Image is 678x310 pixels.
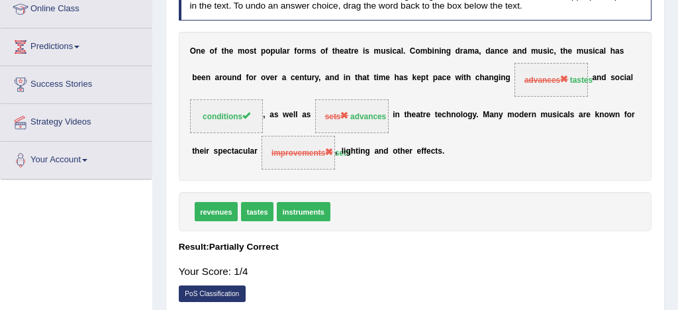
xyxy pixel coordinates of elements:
[632,109,635,119] b: r
[291,73,295,82] b: c
[446,73,451,82] b: e
[360,146,365,156] b: n
[344,73,346,82] b: i
[599,46,604,56] b: a
[399,73,404,82] b: a
[238,146,243,156] b: c
[218,146,222,156] b: p
[346,146,350,156] b: g
[489,73,493,82] b: n
[196,46,201,56] b: n
[524,76,568,85] span: advances
[570,76,593,85] strong: tastes
[346,73,350,82] b: n
[403,73,408,82] b: s
[315,73,318,82] b: y
[261,73,266,82] b: o
[485,46,490,56] b: d
[615,46,620,56] b: a
[312,46,316,56] b: s
[224,46,228,56] b: h
[289,109,293,119] b: e
[304,73,307,82] b: t
[426,109,430,119] b: e
[373,73,376,82] b: t
[237,73,242,82] b: d
[579,109,583,119] b: a
[192,73,197,82] b: b
[197,73,201,82] b: e
[499,109,503,119] b: y
[494,73,499,82] b: g
[294,46,297,56] b: f
[427,46,432,56] b: b
[615,73,620,82] b: o
[335,146,337,156] b: ,
[426,146,431,156] b: e
[404,109,407,119] b: t
[238,46,245,56] b: m
[397,146,400,156] b: t
[426,73,428,82] b: t
[332,46,335,56] b: t
[433,73,438,82] b: p
[505,73,510,82] b: g
[261,46,266,56] b: p
[301,46,305,56] b: r
[340,46,344,56] b: e
[615,109,620,119] b: n
[420,109,423,119] b: t
[280,46,282,56] b: l
[455,73,461,82] b: w
[203,112,250,121] span: conditions
[215,73,220,82] b: a
[446,109,451,119] b: h
[274,109,279,119] b: s
[274,73,277,82] b: r
[524,109,528,119] b: e
[367,73,369,82] b: t
[467,109,472,119] b: g
[479,46,481,56] b: ,
[244,46,249,56] b: o
[489,109,494,119] b: a
[295,109,297,119] b: l
[190,46,196,56] b: O
[192,146,195,156] b: t
[514,109,519,119] b: o
[528,109,532,119] b: r
[376,73,378,82] b: i
[393,146,397,156] b: o
[559,109,563,119] b: c
[461,73,463,82] b: i
[504,46,508,56] b: e
[415,46,420,56] b: o
[348,46,351,56] b: t
[423,109,426,119] b: r
[483,109,489,119] b: M
[568,109,570,119] b: l
[374,46,381,56] b: m
[434,46,439,56] b: n
[476,109,478,119] b: .
[254,146,258,156] b: r
[456,46,460,56] b: d
[401,46,403,56] b: l
[442,146,444,156] b: .
[374,146,379,156] b: a
[330,73,334,82] b: n
[485,73,489,82] b: a
[271,148,333,158] span: improvements
[421,146,424,156] b: f
[385,73,390,82] b: e
[179,285,246,303] a: PoS Classification
[1,104,152,137] a: Strategy Videos
[392,46,397,56] b: c
[538,46,543,56] b: u
[381,46,385,56] b: u
[592,73,597,82] b: a
[365,46,369,56] b: s
[365,146,370,156] b: g
[624,73,626,82] b: i
[405,146,410,156] b: e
